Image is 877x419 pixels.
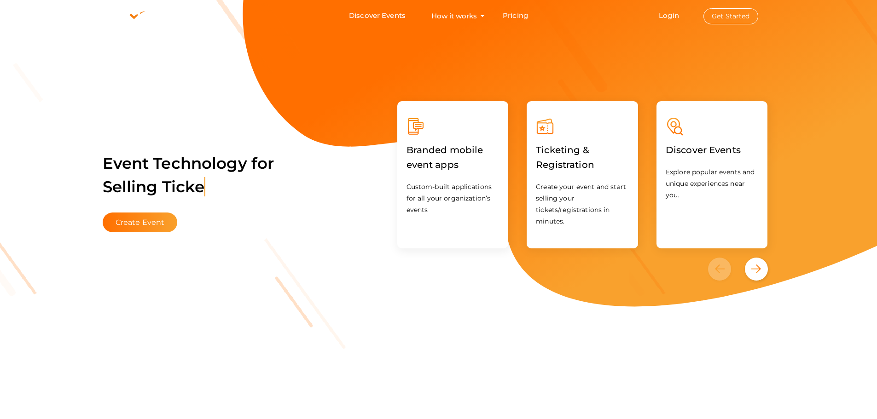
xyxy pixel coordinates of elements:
a: Login [659,11,679,20]
button: How it works [429,7,480,24]
button: Get Started [703,8,758,24]
p: Create your event and start selling your tickets/registrations in minutes. [536,181,629,227]
button: Create Event [103,212,178,232]
label: Discover Events [666,136,741,164]
button: Next [745,258,768,281]
label: Event Technology for [103,140,274,210]
a: Discover Events [666,146,741,155]
a: Pricing [503,7,528,24]
label: Ticketing & Registration [536,136,629,179]
span: Selling Ticke [103,177,206,196]
a: Discover Events [349,7,406,24]
label: Branded mobile event apps [407,136,499,179]
p: Explore popular events and unique experiences near you. [666,166,759,201]
a: Branded mobile event apps [407,161,499,170]
p: Custom-built applications for all your organization’s events [407,181,499,216]
button: Previous [708,258,743,281]
a: Ticketing & Registration [536,161,629,170]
